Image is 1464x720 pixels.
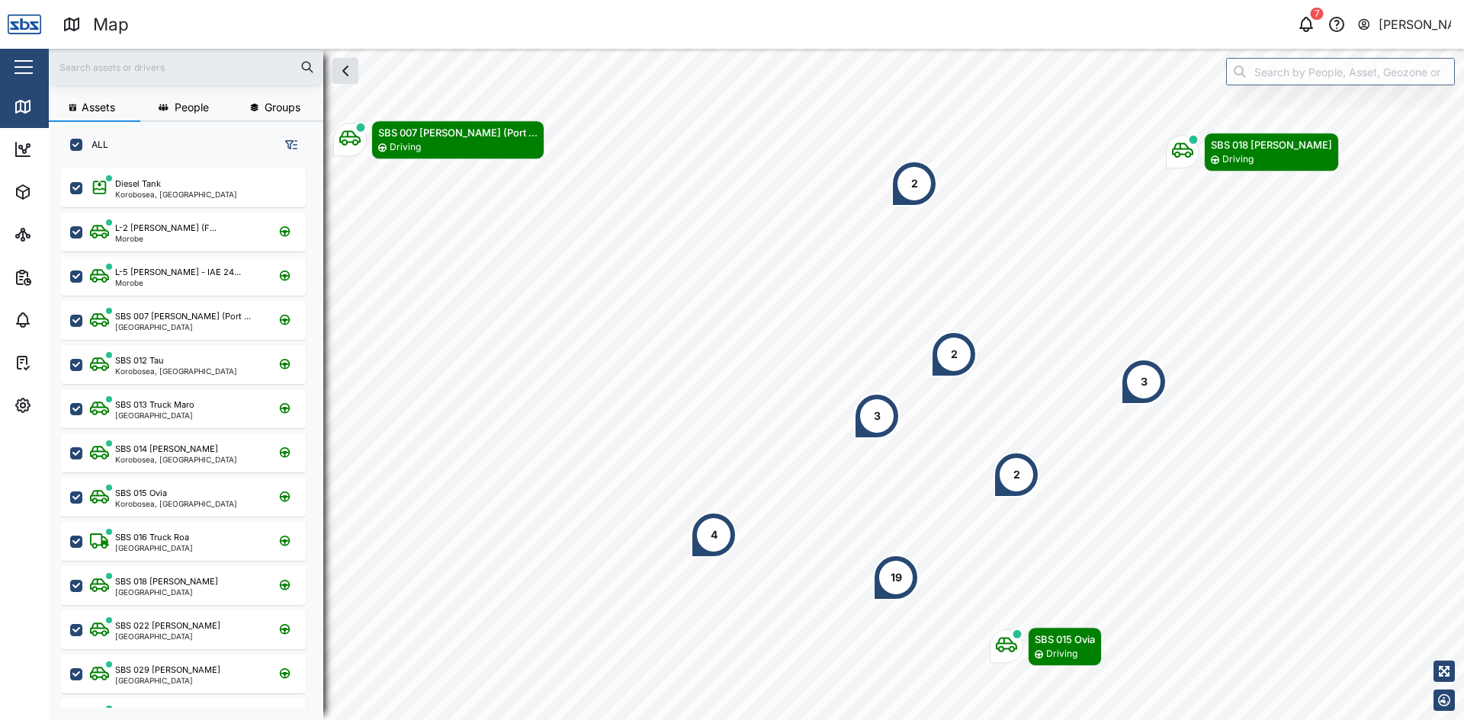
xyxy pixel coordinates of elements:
div: Dashboard [40,141,108,158]
div: 4 [711,526,718,543]
div: Map marker [1166,133,1339,171]
div: SBS 007 [PERSON_NAME] (Port ... [115,310,251,323]
div: Map marker [891,161,937,206]
div: L-2 [PERSON_NAME] (F... [115,222,217,235]
div: Settings [40,397,94,414]
div: Map marker [854,393,900,439]
div: 2 [911,175,918,192]
label: ALL [82,139,108,151]
div: Map marker [931,331,977,377]
div: Korobosea, [GEOGRAPHIC_DATA] [115,500,237,507]
div: Driving [390,140,421,155]
div: Map marker [333,120,544,159]
div: grid [61,163,323,708]
div: SBS 015 Ovia [1035,632,1095,647]
div: Morobe [115,279,241,286]
div: 7 [1311,8,1324,20]
div: SBS 016 Truck Roa [115,531,189,544]
div: [GEOGRAPHIC_DATA] [115,677,220,684]
div: Map marker [990,627,1102,666]
div: L-5 [PERSON_NAME] - IAE 24... [115,266,241,279]
div: Korobosea, [GEOGRAPHIC_DATA] [115,456,237,463]
div: Driving [1222,152,1254,167]
div: SBS 014 [PERSON_NAME] [115,443,218,456]
div: SBS 007 [PERSON_NAME] (Port ... [378,125,538,140]
div: SBS 022 [PERSON_NAME] [115,619,220,632]
div: Assets [40,184,87,200]
div: SBS 018 [PERSON_NAME] [1211,137,1332,152]
div: Map marker [994,452,1039,498]
div: SBS 015 Ovia [115,487,167,500]
div: SBS 012 Tau [115,354,164,367]
div: 3 [1141,373,1148,390]
div: SBS 018 [PERSON_NAME] [115,575,218,588]
div: Tasks [40,354,82,371]
div: Sites [40,226,76,243]
div: Alarms [40,312,87,328]
div: Map marker [691,512,737,558]
button: [PERSON_NAME] [1356,14,1452,35]
div: [GEOGRAPHIC_DATA] [115,323,251,331]
div: [GEOGRAPHIC_DATA] [115,411,194,419]
div: Korobosea, [GEOGRAPHIC_DATA] [115,367,237,375]
div: Map [93,11,129,38]
div: [GEOGRAPHIC_DATA] [115,544,193,552]
div: Diesel Tank [115,178,161,190]
div: SBS 013 Truck Maro [115,398,194,411]
span: People [175,102,209,113]
div: Korobosea, [GEOGRAPHIC_DATA] [115,190,237,198]
div: [PERSON_NAME] [1379,15,1452,34]
div: [GEOGRAPHIC_DATA] [115,632,220,640]
span: Assets [82,102,115,113]
div: 2 [1013,466,1020,483]
div: 2 [951,346,958,363]
input: Search assets or drivers [58,56,314,78]
div: 19 [891,569,902,586]
div: Map [40,98,74,115]
canvas: Map [49,49,1464,720]
div: Reports [40,269,91,286]
div: 3 [874,408,881,424]
input: Search by People, Asset, Geozone or Place [1226,58,1455,85]
div: [GEOGRAPHIC_DATA] [115,588,218,596]
div: SBS 029 [PERSON_NAME] [115,664,220,677]
div: Driving [1046,647,1077,661]
div: Morobe [115,235,217,242]
div: Map marker [873,555,919,600]
div: Map marker [1121,359,1167,405]
span: Groups [265,102,300,113]
img: Main Logo [8,8,41,41]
